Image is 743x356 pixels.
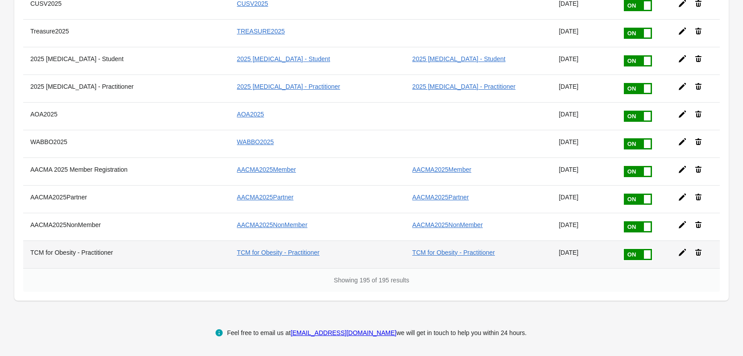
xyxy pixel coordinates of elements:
[412,249,495,256] a: TCM for Obesity - Practitioner
[237,166,296,173] a: AACMA2025Member
[552,213,616,240] td: [DATE]
[237,28,285,35] a: TREASURE2025
[237,111,264,118] a: AOA2025
[552,185,616,213] td: [DATE]
[237,138,274,145] a: WABBO2025
[237,221,307,228] a: AACMA2025NonMember
[552,47,616,75] td: [DATE]
[227,327,527,338] div: Feel free to email us at we will get in touch to help you within 24 hours.
[552,130,616,157] td: [DATE]
[552,75,616,102] td: [DATE]
[23,185,230,213] th: AACMA2025Partner
[23,268,720,292] div: Showing 195 of 195 results
[23,240,230,268] th: TCM for Obesity - Practitioner
[291,329,396,336] a: [EMAIL_ADDRESS][DOMAIN_NAME]
[412,166,471,173] a: AACMA2025Member
[552,240,616,268] td: [DATE]
[23,19,230,47] th: Treasure2025
[552,157,616,185] td: [DATE]
[237,194,294,201] a: AACMA2025Partner
[412,83,515,90] a: 2025 [MEDICAL_DATA] - Practitioner
[23,157,230,185] th: AACMA 2025 Member Registration
[23,75,230,102] th: 2025 [MEDICAL_DATA] - Practitioner
[23,102,230,130] th: AOA2025
[23,213,230,240] th: AACMA2025NonMember
[23,130,230,157] th: WABBO2025
[237,83,340,90] a: 2025 [MEDICAL_DATA] - Practitioner
[23,47,230,75] th: 2025 [MEDICAL_DATA] - Student
[412,194,469,201] a: AACMA2025Partner
[412,55,506,62] a: 2025 [MEDICAL_DATA] - Student
[237,249,320,256] a: TCM for Obesity - Practitioner
[412,221,483,228] a: AACMA2025NonMember
[552,19,616,47] td: [DATE]
[237,55,330,62] a: 2025 [MEDICAL_DATA] - Student
[552,102,616,130] td: [DATE]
